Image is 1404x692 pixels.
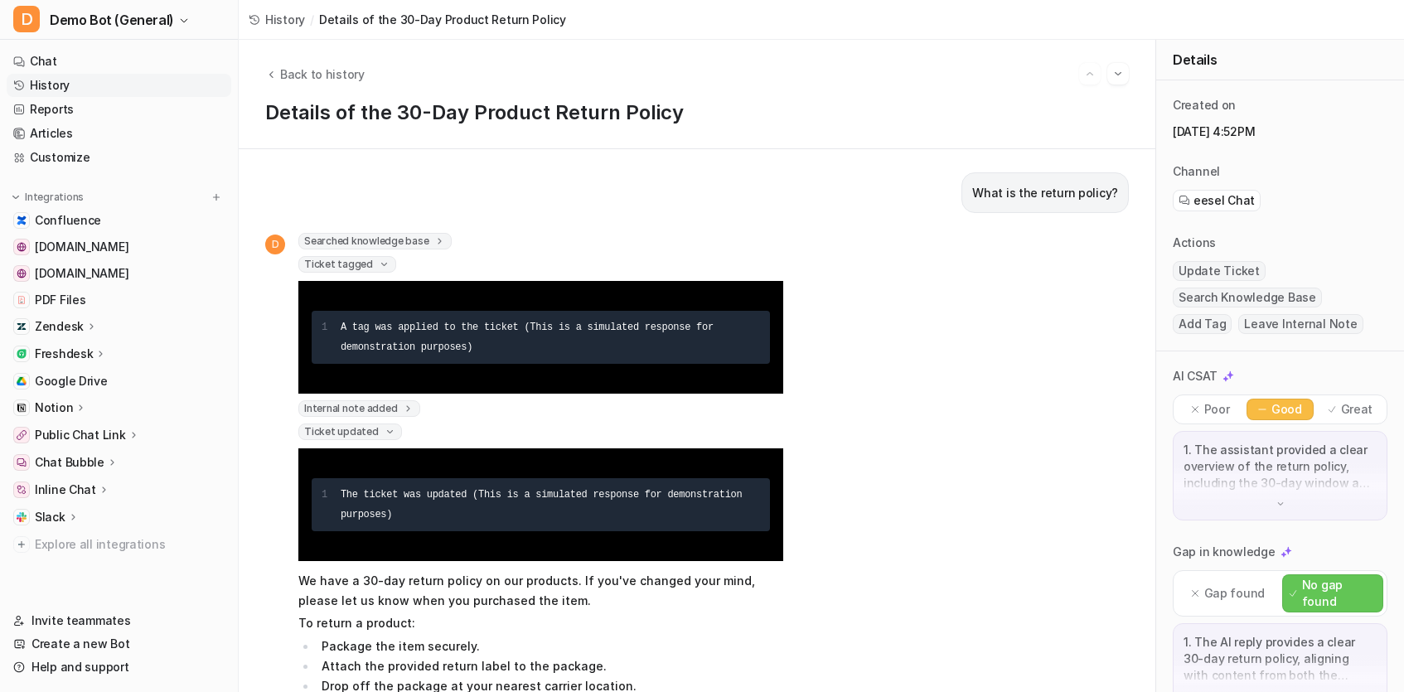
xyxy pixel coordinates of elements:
[17,376,27,386] img: Google Drive
[1341,401,1373,418] p: Great
[1179,192,1255,209] a: eesel Chat
[298,571,783,611] p: We have a 30-day return policy on our products. If you've changed your mind, please let us know w...
[1107,63,1129,85] button: Go to next session
[1084,66,1096,81] img: Previous session
[322,485,327,505] div: 1
[35,399,73,416] p: Notion
[1193,192,1255,209] span: eesel Chat
[1238,314,1363,334] span: Leave Internal Note
[310,11,314,28] span: /
[17,512,27,522] img: Slack
[17,322,27,331] img: Zendesk
[7,235,231,259] a: www.airbnb.com[DOMAIN_NAME]
[50,8,174,31] span: Demo Bot (General)
[7,74,231,97] a: History
[1173,235,1216,251] p: Actions
[35,531,225,558] span: Explore all integrations
[1271,401,1302,418] p: Good
[35,509,65,525] p: Slack
[35,427,126,443] p: Public Chat Link
[319,11,566,28] span: Details of the 30-Day Product Return Policy
[10,191,22,203] img: expand menu
[13,6,40,32] span: D
[7,98,231,121] a: Reports
[1173,314,1232,334] span: Add Tag
[265,11,305,28] span: History
[298,256,396,273] span: Ticket tagged
[7,262,231,285] a: www.atlassian.com[DOMAIN_NAME]
[1112,66,1124,81] img: Next session
[7,288,231,312] a: PDF FilesPDF Files
[1156,40,1404,80] div: Details
[1173,97,1236,114] p: Created on
[249,11,305,28] a: History
[17,295,27,305] img: PDF Files
[341,489,748,520] span: The ticket was updated (This is a simulated response for demonstration purposes)
[1184,442,1377,491] p: 1. The assistant provided a clear overview of the return policy, including the 30-day window and ...
[1204,401,1230,418] p: Poor
[1302,577,1376,610] p: No gap found
[265,101,1129,125] h1: Details of the 30-Day Product Return Policy
[7,209,231,232] a: ConfluenceConfluence
[298,423,402,440] span: Ticket updated
[17,269,27,278] img: www.atlassian.com
[7,122,231,145] a: Articles
[7,50,231,73] a: Chat
[7,370,231,393] a: Google DriveGoogle Drive
[1179,195,1190,206] img: eeselChat
[7,632,231,656] a: Create a new Bot
[211,191,222,203] img: menu_add.svg
[17,457,27,467] img: Chat Bubble
[298,613,783,633] p: To return a product:
[1173,368,1218,385] p: AI CSAT
[35,265,128,282] span: [DOMAIN_NAME]
[280,65,365,83] span: Back to history
[17,242,27,252] img: www.airbnb.com
[35,454,104,471] p: Chat Bubble
[17,485,27,495] img: Inline Chat
[35,373,108,390] span: Google Drive
[7,656,231,679] a: Help and support
[1079,63,1101,85] button: Go to previous session
[35,481,96,498] p: Inline Chat
[35,212,101,229] span: Confluence
[1173,544,1276,560] p: Gap in knowledge
[7,609,231,632] a: Invite teammates
[317,636,783,656] li: Package the item securely.
[35,239,128,255] span: [DOMAIN_NAME]
[17,215,27,225] img: Confluence
[265,65,365,83] button: Back to history
[1173,288,1322,307] span: Search Knowledge Base
[7,146,231,169] a: Customize
[35,346,93,362] p: Freshdesk
[341,322,719,353] span: A tag was applied to the ticket (This is a simulated response for demonstration purposes)
[298,233,452,249] span: Searched knowledge base
[1204,585,1265,602] p: Gap found
[1275,498,1286,510] img: down-arrow
[317,656,783,676] li: Attach the provided return label to the package.
[13,536,30,553] img: explore all integrations
[322,317,327,337] div: 1
[1184,634,1377,684] p: 1. The AI reply provides a clear 30-day return policy, aligning with content from both the canned...
[35,292,85,308] span: PDF Files
[7,189,89,206] button: Integrations
[1173,163,1220,180] p: Channel
[17,349,27,359] img: Freshdesk
[7,533,231,556] a: Explore all integrations
[972,183,1118,203] p: What is the return policy?
[265,235,285,254] span: D
[17,403,27,413] img: Notion
[35,318,84,335] p: Zendesk
[298,400,420,417] span: Internal note added
[1173,261,1266,281] span: Update Ticket
[25,191,84,204] p: Integrations
[1173,123,1387,140] p: [DATE] 4:52PM
[17,430,27,440] img: Public Chat Link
